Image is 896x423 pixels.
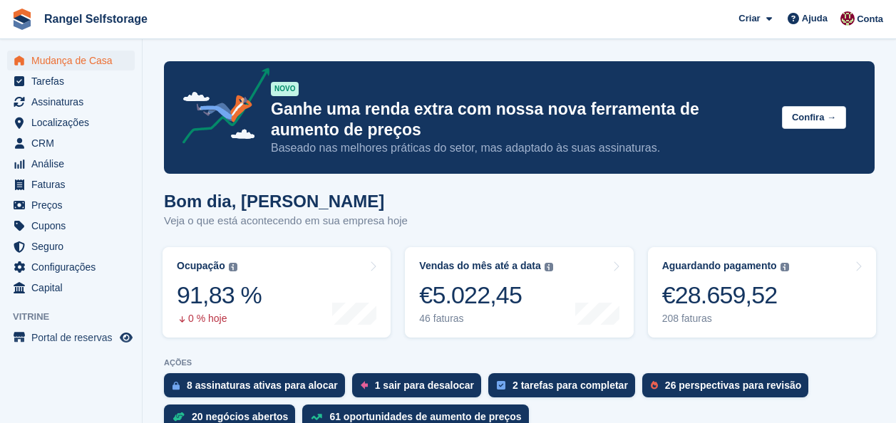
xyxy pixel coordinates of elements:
[7,154,135,174] a: menu
[187,380,338,391] div: 8 assinaturas ativas para alocar
[781,263,789,271] img: icon-info-grey-7440780725fd019a000dd9b08b2336e03edf1995a4989e88bcd33f0948082b44.svg
[177,281,262,310] div: 91,83 %
[7,257,135,277] a: menu
[419,313,552,325] div: 46 faturas
[11,9,33,30] img: stora-icon-8386f47178a22dfd0bd8f6a31ec36ba5ce8667c1dd55bd0f319d3a0aa187defe.svg
[802,11,828,26] span: Ajuda
[7,71,135,91] a: menu
[229,263,237,271] img: icon-info-grey-7440780725fd019a000dd9b08b2336e03edf1995a4989e88bcd33f0948082b44.svg
[164,373,352,404] a: 8 assinaturas ativas para alocar
[361,381,368,390] img: move_outs_to_deallocate_icon-f764333ba52eb49d3ac5e1228854f67142a1ed5810a6f6cc68b1a99e826820c5.svg
[662,281,789,310] div: €28.659,52
[7,278,135,298] a: menu
[164,358,875,367] p: AÇÕES
[31,51,117,70] span: Mudança de Casa
[31,113,117,132] span: Localizações
[31,216,117,236] span: Cupons
[7,216,135,236] a: menu
[7,51,135,70] a: menu
[172,412,185,422] img: deal-1b604bf984904fb50ccaf53a9ad4b4a5d6e5aea283cecdc64d6e3604feb123c2.svg
[352,373,488,404] a: 1 sair para desalocar
[840,11,855,26] img: Diana Moreira
[31,174,117,194] span: Faturas
[7,195,135,215] a: menu
[31,133,117,153] span: CRM
[7,113,135,132] a: menu
[375,380,474,391] div: 1 sair para desalocar
[31,257,117,277] span: Configurações
[118,329,135,346] a: Loja de pré-visualização
[31,278,117,298] span: Capital
[31,195,117,215] span: Preços
[642,373,815,404] a: 26 perspectivas para revisão
[311,414,322,420] img: price_increase_opportunities-93ffe204e8149a01c8c9dc8f82e8f89637d9d84a8eef4429ea346261dce0b2c0.svg
[177,313,262,325] div: 0 % hoje
[419,281,552,310] div: €5.022,45
[329,411,521,422] div: 61 oportunidades de aumento de preços
[31,236,117,256] span: Seguro
[164,192,408,211] h1: Bom dia, [PERSON_NAME]
[7,133,135,153] a: menu
[651,381,658,390] img: prospect-51fa495bee0391a8d652442698ab0144808aea92771e9ea1ae160a38d050c398.svg
[782,106,846,130] button: Confira →
[38,7,153,31] a: Rangel Selfstorage
[405,247,633,338] a: Vendas do mês até a data €5.022,45 46 faturas
[665,380,801,391] div: 26 perspectivas para revisão
[7,92,135,112] a: menu
[271,99,771,140] p: Ganhe uma renda extra com nossa nova ferramenta de aumento de preços
[172,381,180,390] img: active_subscription_to_allocate_icon-d502201f5373d7db506a760aba3b589e785aa758c864c3986d89f69b8ff3...
[497,381,505,390] img: task-75834270c22a3079a89374b754ae025e5fb1db73e45f91037f5363f120a921f8.svg
[7,174,135,194] a: menu
[545,263,553,271] img: icon-info-grey-7440780725fd019a000dd9b08b2336e03edf1995a4989e88bcd33f0948082b44.svg
[170,68,270,149] img: price-adjustments-announcement-icon-8257ccfd72463d97f412b2fc003d46551f7dbcb40ab6d574587a9cd5c0d94...
[192,411,288,422] div: 20 negócios abertos
[271,82,299,96] div: NOVO
[857,12,883,26] span: Conta
[419,260,540,272] div: Vendas do mês até a data
[513,380,628,391] div: 2 tarefas para completar
[31,71,117,91] span: Tarefas
[662,313,789,325] div: 208 faturas
[163,247,391,338] a: Ocupação 91,83 % 0 % hoje
[488,373,642,404] a: 2 tarefas para completar
[662,260,777,272] div: Aguardando pagamento
[13,310,142,324] span: Vitrine
[177,260,225,272] div: Ocupação
[271,140,771,156] p: Baseado nas melhores práticas do setor, mas adaptado às suas assinaturas.
[738,11,760,26] span: Criar
[31,154,117,174] span: Análise
[164,213,408,229] p: Veja o que está acontecendo em sua empresa hoje
[31,92,117,112] span: Assinaturas
[648,247,876,338] a: Aguardando pagamento €28.659,52 208 faturas
[7,236,135,256] a: menu
[7,328,135,348] a: menu
[31,328,117,348] span: Portal de reservas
